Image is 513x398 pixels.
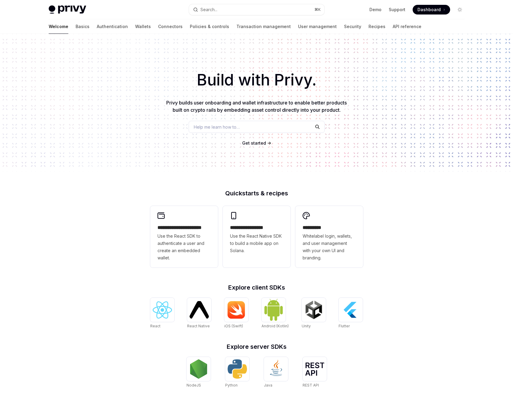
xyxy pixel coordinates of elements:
a: Security [344,19,361,34]
a: Recipes [369,19,385,34]
img: NodeJS [189,359,208,379]
a: Wallets [135,19,151,34]
span: Flutter [339,324,350,328]
img: React [153,301,172,319]
a: FlutterFlutter [339,298,363,329]
a: API reference [393,19,421,34]
span: Whitelabel login, wallets, and user management with your own UI and branding. [303,233,356,262]
img: Android (Kotlin) [264,298,283,321]
h2: Quickstarts & recipes [150,190,363,196]
img: iOS (Swift) [227,301,246,319]
span: ⌘ K [314,7,321,12]
a: NodeJSNodeJS [187,357,211,388]
span: Python [225,383,238,387]
a: Basics [76,19,89,34]
span: React Native [187,324,210,328]
span: Help me learn how to… [194,124,240,130]
a: Get started [242,140,266,146]
span: iOS (Swift) [224,324,243,328]
span: Dashboard [417,7,441,13]
a: JavaJava [264,357,288,388]
h2: Explore server SDKs [150,344,363,350]
a: React NativeReact Native [187,298,211,329]
a: REST APIREST API [303,357,327,388]
img: REST API [305,362,324,376]
img: Flutter [341,300,360,319]
a: ReactReact [150,298,174,329]
span: React [150,324,161,328]
span: Privy builds user onboarding and wallet infrastructure to enable better products built on crypto ... [166,100,347,113]
span: Java [264,383,272,387]
a: Connectors [158,19,183,34]
img: Python [228,359,247,379]
a: PythonPython [225,357,249,388]
span: Use the React Native SDK to build a mobile app on Solana. [230,233,283,254]
a: Dashboard [413,5,450,14]
span: Use the React SDK to authenticate a user and create an embedded wallet. [157,233,211,262]
a: iOS (Swift)iOS (Swift) [224,298,248,329]
a: Transaction management [236,19,291,34]
img: light logo [49,5,86,14]
img: React Native [190,301,209,318]
button: Toggle dark mode [455,5,465,14]
a: Welcome [49,19,68,34]
div: Search... [200,6,217,13]
a: Authentication [97,19,128,34]
a: **** *****Whitelabel login, wallets, and user management with your own UI and branding. [295,206,363,268]
h1: Build with Privy. [10,68,503,92]
button: Open search [189,4,324,15]
h2: Explore client SDKs [150,284,363,290]
a: Demo [369,7,382,13]
span: Android (Kotlin) [261,324,289,328]
a: Policies & controls [190,19,229,34]
a: User management [298,19,337,34]
span: Unity [302,324,311,328]
img: Unity [304,300,323,319]
a: **** **** **** ***Use the React Native SDK to build a mobile app on Solana. [223,206,291,268]
img: Java [266,359,286,379]
a: Support [389,7,405,13]
span: REST API [303,383,319,387]
span: NodeJS [187,383,201,387]
a: Android (Kotlin)Android (Kotlin) [261,298,289,329]
a: UnityUnity [302,298,326,329]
